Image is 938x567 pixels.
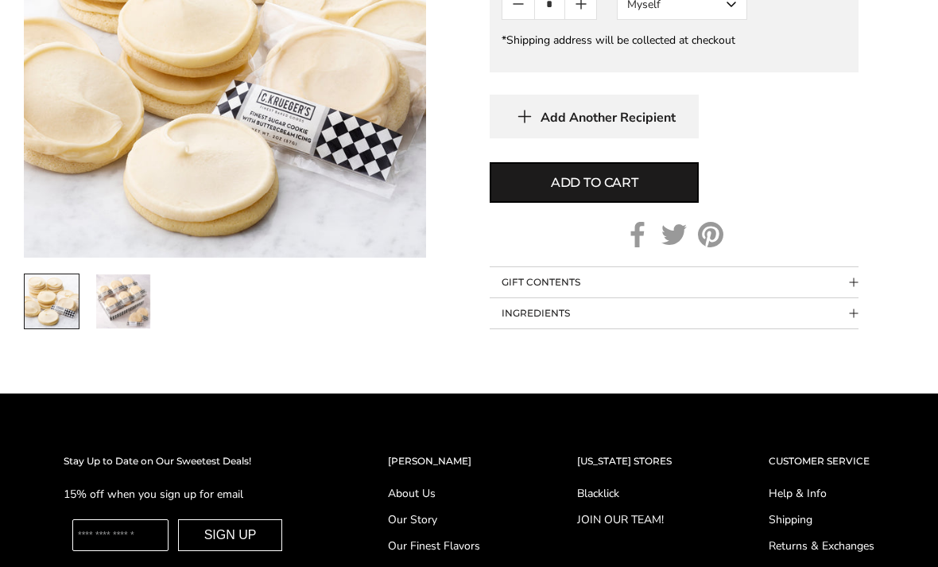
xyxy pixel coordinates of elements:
span: Add Another Recipient [541,110,676,126]
a: Twitter [661,222,687,247]
a: Our Story [388,511,480,528]
a: Shipping [769,511,874,528]
a: JOIN OUR TEAM! [577,511,672,528]
a: Facebook [625,222,650,247]
button: SIGN UP [178,519,283,551]
div: *Shipping address will be collected at checkout [502,33,847,48]
a: About Us [388,485,480,502]
a: 1 / 2 [24,274,79,329]
button: Add to cart [490,162,699,203]
input: Enter your email [72,519,169,551]
h2: CUSTOMER SERVICE [769,453,874,469]
h2: Stay Up to Date on Our Sweetest Deals! [64,453,291,469]
img: Just The Cookies - Buttercream Iced Sugar Cookies [25,274,79,328]
a: Blacklick [577,485,672,502]
p: 15% off when you sign up for email [64,485,291,503]
a: Our Finest Flavors [388,538,480,554]
span: Add to cart [551,173,638,192]
button: Collapsible block button [490,298,859,328]
a: Help & Info [769,485,874,502]
h2: [US_STATE] STORES [577,453,672,469]
a: Pinterest [698,222,723,247]
h2: [PERSON_NAME] [388,453,480,469]
a: Returns & Exchanges [769,538,874,554]
button: Collapsible block button [490,267,859,297]
img: Just The Cookies - Buttercream Iced Sugar Cookies [96,274,150,328]
button: Add Another Recipient [490,95,699,138]
a: 2 / 2 [95,274,151,329]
